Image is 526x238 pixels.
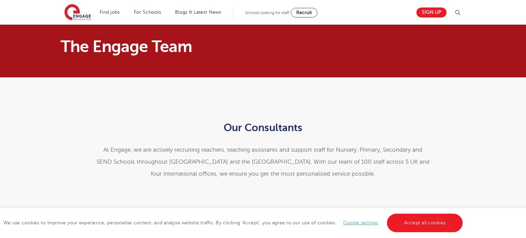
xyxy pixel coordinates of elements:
[343,220,378,225] a: Cookie settings
[95,144,431,180] p: At Engage, w
[296,10,312,15] span: Recruit
[61,38,327,55] h1: The Engage Team
[95,122,431,134] h2: Our Consultants
[175,10,222,15] a: Blogs & Latest News
[3,220,464,225] span: We use cookies to improve your experience, personalise content, and analyse website traffic. By c...
[97,147,429,177] span: e are actively recruiting teachers, teaching assistants and support staff for Nursery, Primary, S...
[64,4,91,21] img: Engage Education
[387,214,463,232] a: Accept all cookies
[100,10,120,15] a: Find jobs
[134,10,161,15] a: For Schools
[416,8,447,17] a: Sign up
[245,10,289,15] span: Schools looking for staff
[291,8,317,17] a: Recruit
